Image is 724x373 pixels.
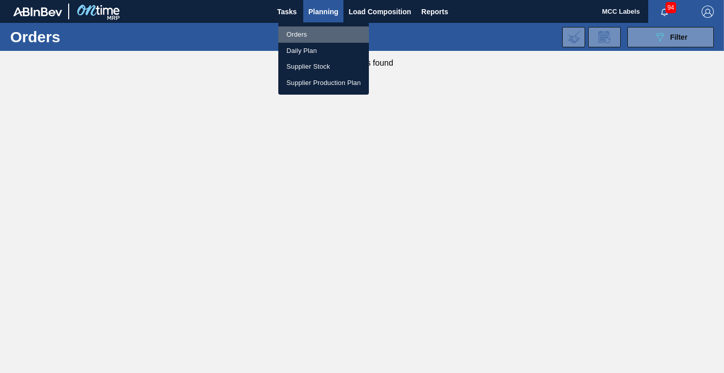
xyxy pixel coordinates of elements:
[278,43,369,59] a: Daily Plan
[278,59,369,75] a: Supplier Stock
[278,75,369,91] a: Supplier Production Plan
[278,26,369,43] a: Orders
